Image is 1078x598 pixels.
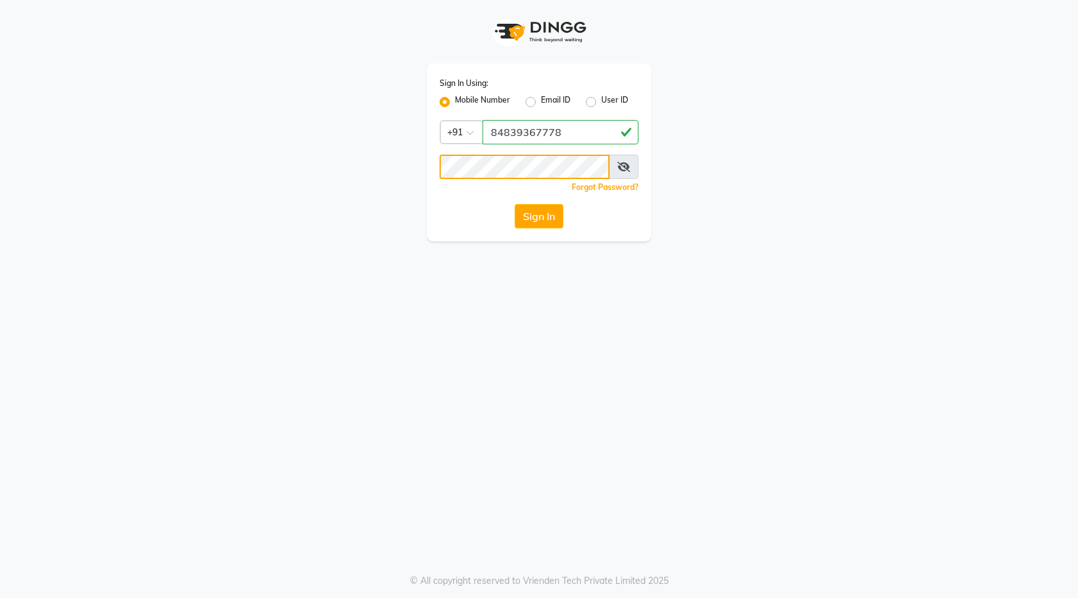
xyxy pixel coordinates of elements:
img: logo1.svg [488,13,590,51]
input: Username [440,155,610,179]
label: Mobile Number [455,94,510,110]
input: Username [483,120,638,144]
label: Email ID [541,94,570,110]
label: User ID [601,94,628,110]
label: Sign In Using: [440,78,488,89]
a: Forgot Password? [572,182,638,192]
button: Sign In [515,204,563,228]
